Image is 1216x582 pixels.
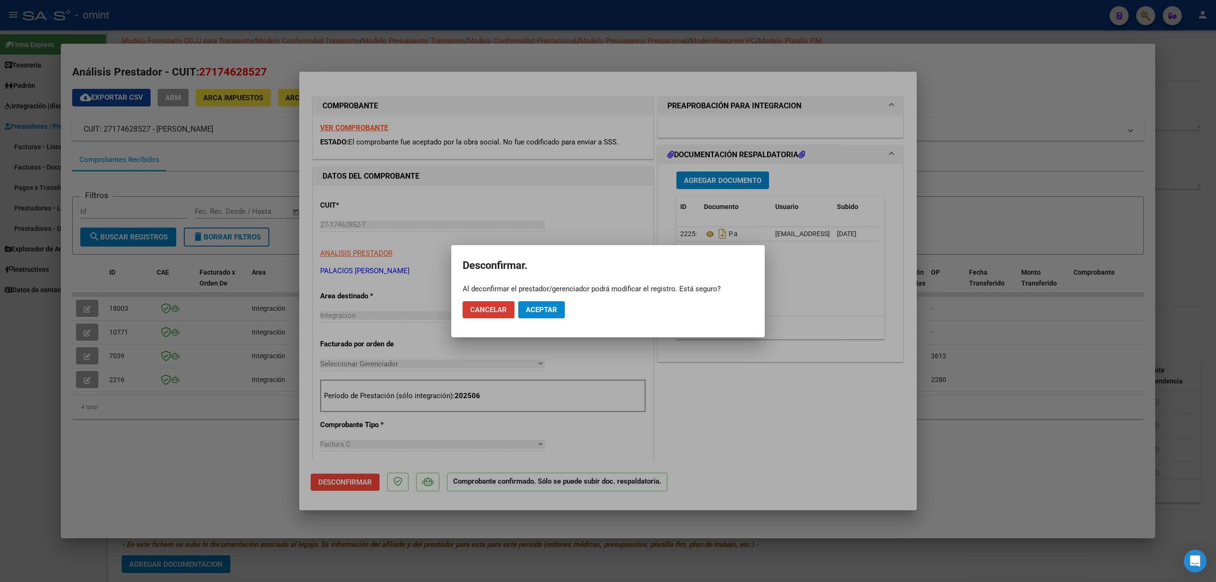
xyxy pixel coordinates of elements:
button: Aceptar [518,301,565,318]
span: Cancelar [470,305,507,314]
button: Cancelar [463,301,514,318]
h2: Desconfirmar. [463,257,753,275]
div: Open Intercom Messenger [1184,550,1206,572]
div: Al deconfirmar el prestador/gerenciador podrá modificar el registro. Está seguro? [463,284,753,294]
span: Aceptar [526,305,557,314]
